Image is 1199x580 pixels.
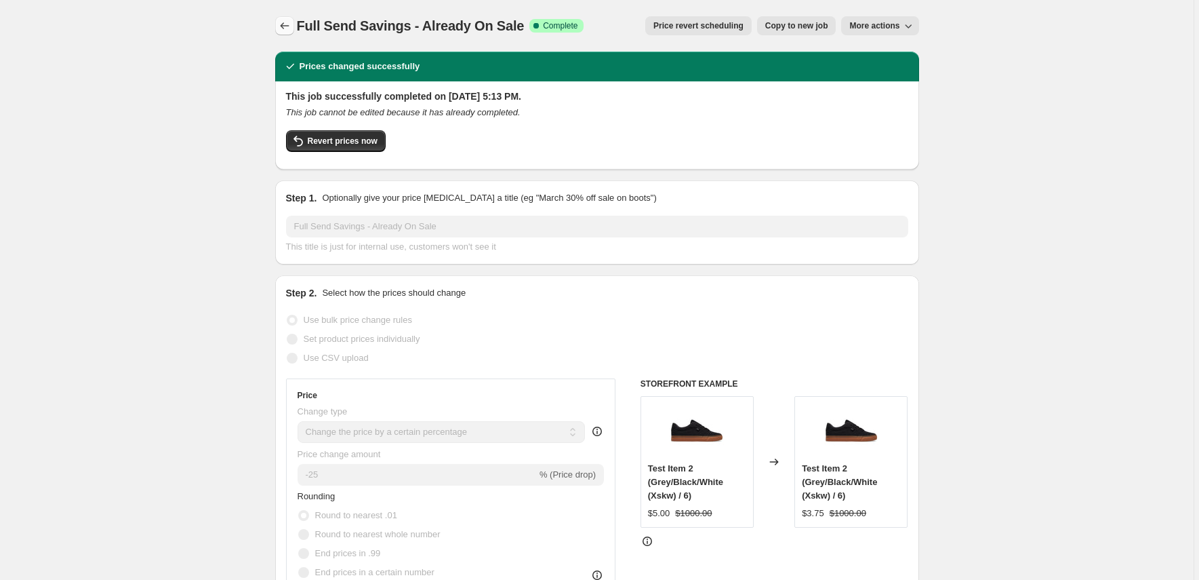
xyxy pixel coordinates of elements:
[841,16,918,35] button: More actions
[286,216,908,237] input: 30% off holiday sale
[322,286,466,300] p: Select how the prices should change
[304,334,420,344] span: Set product prices individually
[648,463,723,501] span: Test Item 2 (Grey/Black/White (Xskw) / 6)
[670,404,724,458] img: 320040_dcshoes_p_bgm_s_80x.jpg
[298,406,348,417] span: Change type
[757,16,836,35] button: Copy to new job
[830,507,866,520] strike: $1000.00
[297,18,525,33] span: Full Send Savings - Already On Sale
[675,507,712,520] strike: $1000.00
[286,130,386,152] button: Revert prices now
[308,136,378,147] span: Revert prices now
[298,390,317,401] h3: Price
[275,16,294,35] button: Price change jobs
[286,107,521,117] i: This job cannot be edited because it has already completed.
[802,507,824,520] div: $3.75
[315,510,397,520] span: Round to nearest .01
[653,20,744,31] span: Price revert scheduling
[540,469,596,480] span: % (Price drop)
[315,529,441,539] span: Round to nearest whole number
[765,20,828,31] span: Copy to new job
[641,379,908,389] h6: STOREFRONT EXAMPLE
[300,60,420,73] h2: Prices changed successfully
[304,353,369,363] span: Use CSV upload
[286,286,317,300] h2: Step 2.
[315,548,381,558] span: End prices in .99
[315,567,434,577] span: End prices in a certain number
[298,464,537,486] input: -15
[849,20,899,31] span: More actions
[298,449,381,459] span: Price change amount
[824,404,878,458] img: 320040_dcshoes_p_bgm_s_80x.jpg
[286,191,317,205] h2: Step 1.
[543,20,577,31] span: Complete
[286,241,496,252] span: This title is just for internal use, customers won't see it
[648,507,670,520] div: $5.00
[802,463,877,501] span: Test Item 2 (Grey/Black/White (Xskw) / 6)
[298,491,336,501] span: Rounding
[590,425,604,438] div: help
[304,315,412,325] span: Use bulk price change rules
[286,90,908,103] h2: This job successfully completed on [DATE] 5:13 PM.
[645,16,752,35] button: Price revert scheduling
[322,191,656,205] p: Optionally give your price [MEDICAL_DATA] a title (eg "March 30% off sale on boots")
